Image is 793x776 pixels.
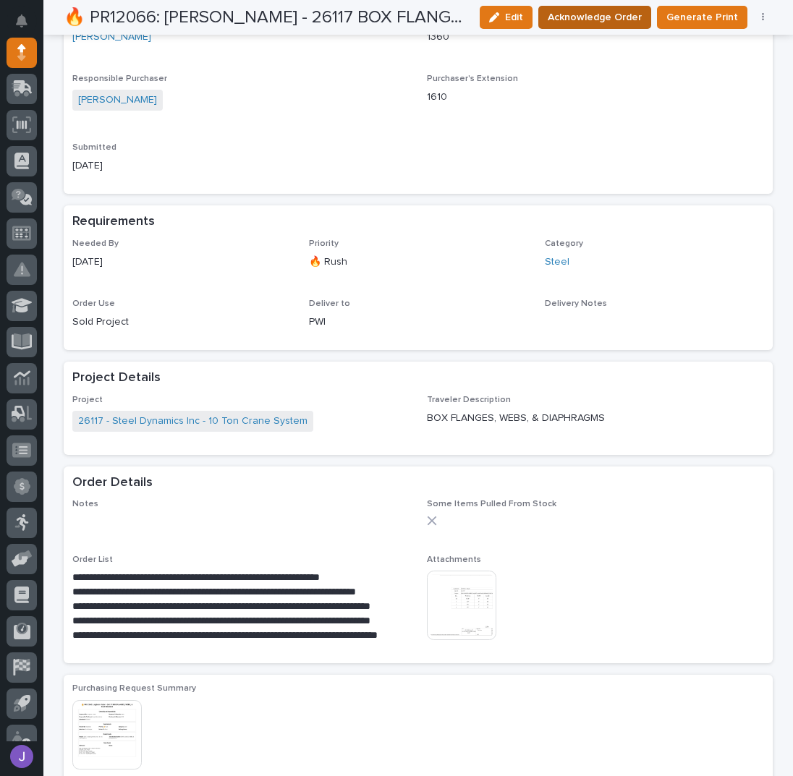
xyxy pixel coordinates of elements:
[7,6,37,36] button: Notifications
[427,396,511,404] span: Traveler Description
[72,299,115,308] span: Order Use
[72,239,119,248] span: Needed By
[538,6,651,29] button: Acknowledge Order
[666,9,738,26] span: Generate Print
[72,255,292,270] p: [DATE]
[545,255,569,270] a: Steel
[548,9,642,26] span: Acknowledge Order
[427,500,556,508] span: Some Items Pulled From Stock
[72,475,153,491] h2: Order Details
[72,158,410,174] p: [DATE]
[78,414,308,429] a: 26117 - Steel Dynamics Inc - 10 Ton Crane System
[72,143,116,152] span: Submitted
[72,214,155,230] h2: Requirements
[309,299,350,308] span: Deliver to
[72,74,167,83] span: Responsible Purchaser
[7,741,37,772] button: users-avatar
[427,90,764,105] p: 1610
[427,411,764,426] p: BOX FLANGES, WEBS, & DIAPHRAGMS
[78,93,157,108] a: [PERSON_NAME]
[72,370,161,386] h2: Project Details
[427,74,518,83] span: Purchaser's Extension
[505,11,523,24] span: Edit
[18,14,37,38] div: Notifications
[72,315,292,330] p: Sold Project
[309,255,528,270] p: 🔥 Rush
[545,239,583,248] span: Category
[545,299,607,308] span: Delivery Notes
[309,315,528,330] p: PWI
[72,555,113,564] span: Order List
[657,6,747,29] button: Generate Print
[64,7,468,28] h2: 🔥 PR12066: Leighton Yoder - 26117 BOX FLANGES, WEBS, & DIAPHRAGMS
[427,30,764,45] p: 1360
[72,684,196,693] span: Purchasing Request Summary
[427,555,481,564] span: Attachments
[309,239,339,248] span: Priority
[72,30,151,45] a: [PERSON_NAME]
[480,6,533,29] button: Edit
[72,396,103,404] span: Project
[72,500,98,508] span: Notes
